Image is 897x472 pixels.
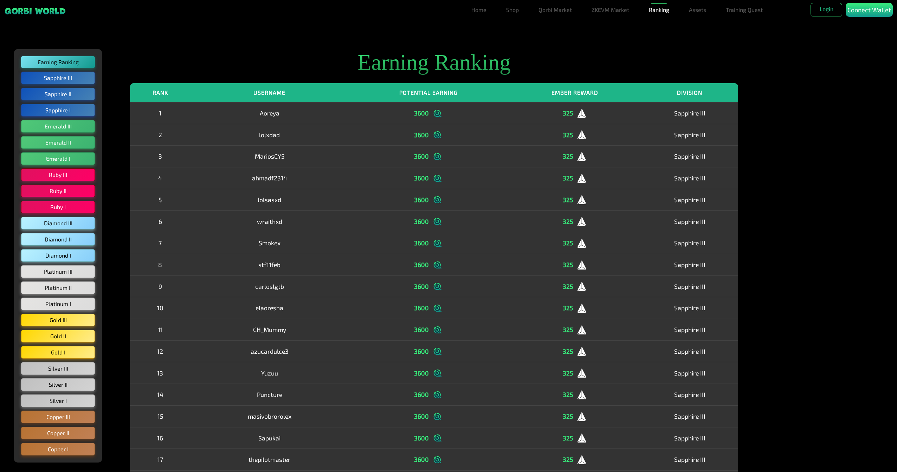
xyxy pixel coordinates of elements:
[514,173,636,184] div: 325
[130,83,191,102] th: Rank
[130,449,191,471] td: 17
[641,275,738,297] td: Sapphire III
[130,427,191,449] td: 16
[641,83,738,102] th: Division
[641,124,738,146] td: Sapphire III
[576,216,587,227] img: logo_ember
[191,297,349,319] td: elaoresha
[576,260,587,270] img: logo_ember
[354,389,503,400] div: 3600
[130,254,191,275] td: 8
[130,211,191,232] td: 6
[536,3,575,17] a: Qorbi Market
[21,217,95,230] button: Diamond III
[514,324,636,335] div: 325
[508,83,641,102] th: Ember Reward
[514,194,636,205] div: 325
[130,167,191,189] td: 4
[469,3,489,17] a: Home
[21,298,95,310] button: Platinum I
[576,433,587,443] img: logo_ember
[191,124,349,146] td: lolxdad
[21,249,95,262] button: Diamond I
[191,189,349,211] td: lolsasxd
[641,102,738,124] td: Sapphire III
[21,88,95,100] button: Sapphire II
[576,108,587,119] img: logo_ember
[354,194,503,205] div: 3600
[432,368,443,378] img: logo
[514,454,636,465] div: 325
[514,151,636,162] div: 325
[191,384,349,406] td: Puncture
[514,238,636,248] div: 325
[130,124,191,146] td: 2
[130,189,191,211] td: 5
[354,346,503,357] div: 3600
[130,340,191,362] td: 12
[432,411,443,422] img: logo
[191,211,349,232] td: wraithxd
[514,108,636,119] div: 325
[130,405,191,427] td: 15
[576,281,587,292] img: logo_ember
[354,151,503,162] div: 3600
[21,136,95,149] button: Emerald II
[576,303,587,313] img: logo_ember
[130,232,191,254] td: 7
[21,152,95,165] button: Emerald I
[432,260,443,270] img: logo
[354,454,503,465] div: 3600
[641,319,738,340] td: Sapphire III
[514,346,636,357] div: 325
[514,281,636,292] div: 325
[514,129,636,140] div: 325
[21,394,95,407] button: Silver I
[130,384,191,406] td: 14
[641,449,738,471] td: Sapphire III
[354,238,503,248] div: 3600
[432,216,443,227] img: logo
[576,368,587,378] img: logo_ember
[432,325,443,335] img: logo
[354,324,503,335] div: 3600
[576,454,587,465] img: logo_ember
[354,259,503,270] div: 3600
[21,120,95,133] button: Emerald III
[641,405,738,427] td: Sapphire III
[21,72,95,84] button: Sapphire III
[130,319,191,340] td: 11
[21,185,95,197] button: Ruby II
[130,275,191,297] td: 9
[576,151,587,162] img: logo_ember
[354,281,503,292] div: 3600
[514,411,636,422] div: 325
[641,362,738,384] td: Sapphire III
[514,259,636,270] div: 325
[21,104,95,117] button: Sapphire I
[21,443,95,456] button: Copper I
[191,254,349,275] td: stf11feb
[432,433,443,443] img: logo
[432,454,443,465] img: logo
[21,281,95,294] button: Platinum II
[432,303,443,313] img: logo
[686,3,709,17] a: Assets
[21,314,95,326] button: Gold III
[641,189,738,211] td: Sapphire III
[130,297,191,319] td: 10
[576,173,587,184] img: logo_ember
[354,173,503,184] div: 3600
[191,275,349,297] td: carloslgtb
[354,129,503,140] div: 3600
[354,108,503,119] div: 3600
[723,3,766,17] a: Training Quest
[641,427,738,449] td: Sapphire III
[191,146,349,167] td: MariosCY5
[432,129,443,140] img: logo
[191,405,349,427] td: masivobrorolex
[21,362,95,375] button: Silver III
[191,319,349,340] td: CH_Mummy
[21,56,95,68] button: Earning Ranking
[641,211,738,232] td: Sapphire III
